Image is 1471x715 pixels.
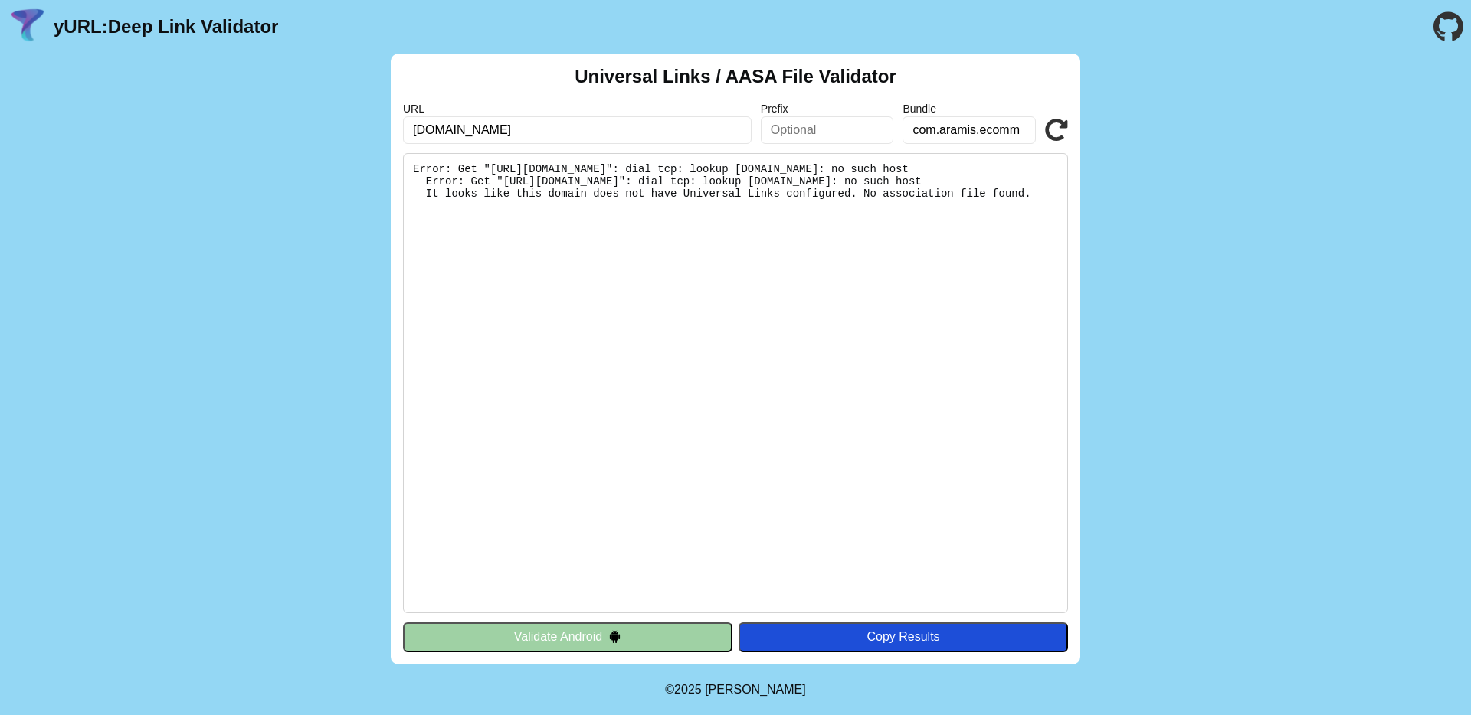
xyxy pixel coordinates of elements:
[903,116,1036,144] input: Optional
[8,7,48,47] img: yURL Logo
[575,66,896,87] h2: Universal Links / AASA File Validator
[665,664,805,715] footer: ©
[608,630,621,643] img: droidIcon.svg
[403,103,752,115] label: URL
[739,622,1068,651] button: Copy Results
[54,16,278,38] a: yURL:Deep Link Validator
[705,683,806,696] a: Michael Ibragimchayev's Personal Site
[403,116,752,144] input: Required
[761,103,894,115] label: Prefix
[761,116,894,144] input: Optional
[403,622,732,651] button: Validate Android
[746,630,1060,644] div: Copy Results
[903,103,1036,115] label: Bundle
[403,153,1068,613] pre: Error: Get "[URL][DOMAIN_NAME]": dial tcp: lookup [DOMAIN_NAME]: no such host Error: Get "[URL][D...
[674,683,702,696] span: 2025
